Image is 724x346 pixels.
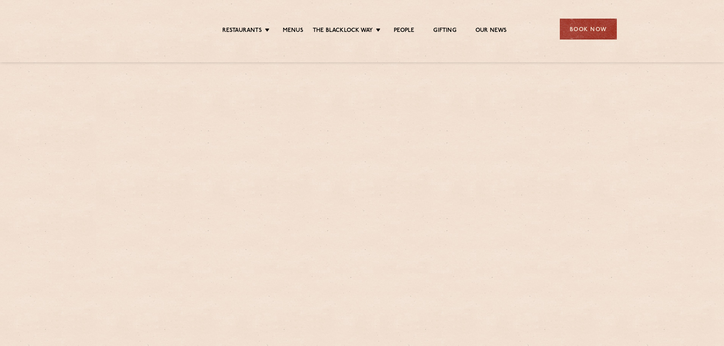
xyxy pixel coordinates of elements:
[222,27,262,35] a: Restaurants
[394,27,414,35] a: People
[313,27,373,35] a: The Blacklock Way
[560,19,617,39] div: Book Now
[433,27,456,35] a: Gifting
[475,27,507,35] a: Our News
[283,27,303,35] a: Menus
[108,7,173,51] img: svg%3E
